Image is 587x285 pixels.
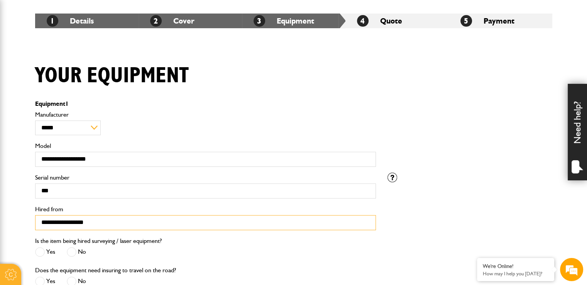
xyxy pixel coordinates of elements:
[449,14,552,28] li: Payment
[105,224,140,234] em: Start Chat
[35,267,176,273] label: Does the equipment need insuring to travel on the road?
[47,16,94,25] a: 1Details
[568,84,587,180] div: Need help?
[150,15,162,27] span: 2
[10,117,141,134] input: Enter your phone number
[10,140,141,217] textarea: Type your message and hit 'Enter'
[10,71,141,88] input: Enter your last name
[47,15,58,27] span: 1
[357,15,369,27] span: 4
[35,238,162,244] label: Is the item being hired surveying / laser equipment?
[65,100,69,107] span: 1
[460,15,472,27] span: 5
[345,14,449,28] li: Quote
[483,263,548,270] div: We're Online!
[35,175,376,181] label: Serial number
[483,271,548,277] p: How may I help you today?
[40,43,130,53] div: Chat with us now
[13,43,32,54] img: d_20077148190_company_1631870298795_20077148190
[35,63,189,89] h1: Your equipment
[35,101,376,107] p: Equipment
[35,143,376,149] label: Model
[35,206,376,212] label: Hired from
[35,247,55,257] label: Yes
[67,247,86,257] label: No
[150,16,195,25] a: 2Cover
[254,15,265,27] span: 3
[242,14,345,28] li: Equipment
[35,112,376,118] label: Manufacturer
[10,94,141,111] input: Enter your email address
[127,4,145,22] div: Minimize live chat window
